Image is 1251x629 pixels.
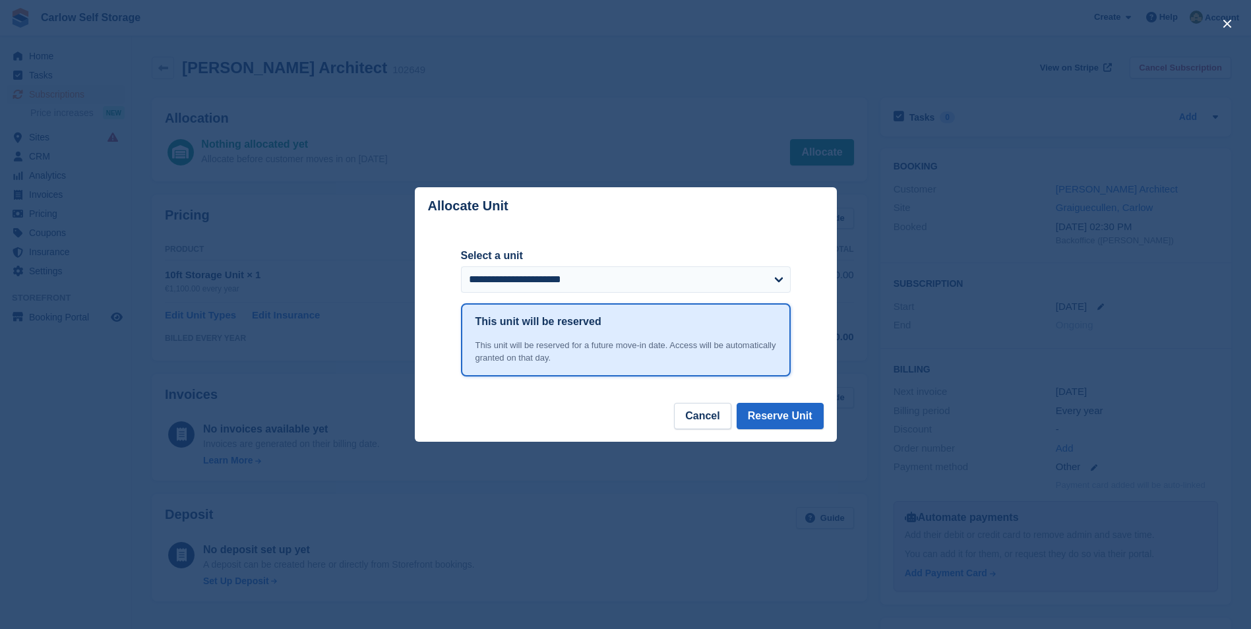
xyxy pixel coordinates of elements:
[1217,13,1238,34] button: close
[475,339,776,365] div: This unit will be reserved for a future move-in date. Access will be automatically granted on tha...
[428,198,508,214] p: Allocate Unit
[475,314,601,330] h1: This unit will be reserved
[674,403,731,429] button: Cancel
[461,248,791,264] label: Select a unit
[737,403,824,429] button: Reserve Unit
